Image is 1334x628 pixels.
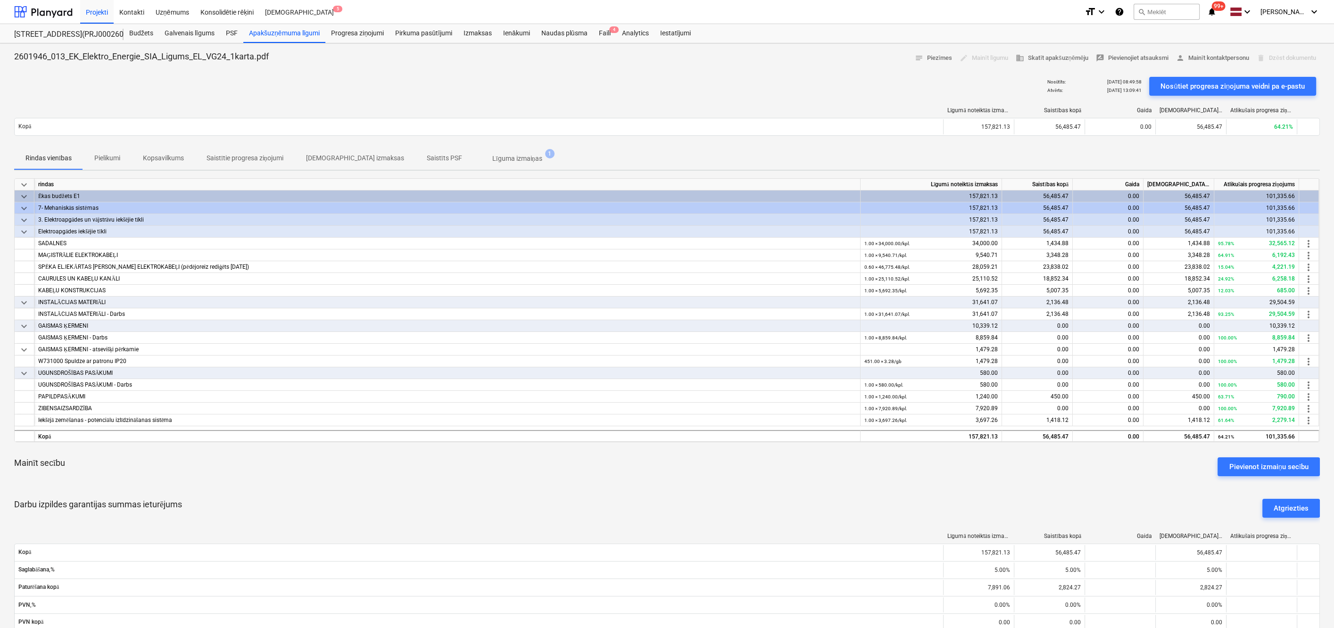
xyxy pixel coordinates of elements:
small: 1.00 × 580.00 / kpl. [864,382,903,388]
div: CAURULES UN KABEĻU KANĀLI [38,273,856,285]
span: 99+ [1212,1,1226,11]
span: Skatīt apakšuzņēmēju [1016,53,1088,64]
div: 8,859.84 [1218,332,1295,344]
div: Kopā [34,430,861,442]
div: PAPILDPASĀKUMI [38,391,856,403]
span: Paturēšana kopā [18,584,939,591]
iframe: Chat Widget [1287,583,1334,628]
a: Ienākumi [497,24,536,43]
a: Progresa ziņojumi [325,24,389,43]
div: 2,824.27 [1014,580,1085,595]
span: 23,838.02 [1185,264,1210,270]
span: person [1176,54,1185,62]
div: 56,485.47 [1014,545,1085,560]
div: UGUNSDROŠĪBAS PASĀKUMI [38,367,856,379]
span: rate_review [1096,54,1104,62]
div: [DEMOGRAPHIC_DATA] izmaksas [1160,533,1223,539]
span: more_vert [1303,403,1314,414]
div: [DEMOGRAPHIC_DATA] izmaksas [1143,179,1214,190]
div: [DEMOGRAPHIC_DATA] izmaksas [1160,107,1223,114]
small: 0.60 × 46,775.48 / kpl. [864,264,910,270]
div: rindas [34,179,861,190]
div: 2,136.48 [1143,297,1214,308]
div: 101,335.66 [1214,190,1299,202]
span: more_vert [1303,250,1314,261]
button: Pievienojiet atsauksmi [1092,51,1172,66]
button: Pievienot izmaiņu secību [1218,457,1320,476]
span: 2,136.48 [1046,311,1069,317]
a: Budžets [124,24,159,43]
span: 1,418.12 [1188,417,1210,423]
div: Gaida [1073,179,1143,190]
div: 56,485.47 [1143,202,1214,214]
div: SADALNES [38,238,856,249]
div: 9,540.71 [864,249,998,261]
span: 0.00 [1199,405,1210,412]
div: Pievienot izmaiņu secību [1229,461,1309,473]
span: 56,485.47 [1055,124,1081,130]
i: keyboard_arrow_down [1242,6,1253,17]
div: 10,339.12 [1214,320,1299,332]
button: Mainīt kontaktpersonu [1172,51,1253,66]
span: 0.00 [1128,275,1139,282]
div: 28,059.21 [864,261,998,273]
div: 0.00 [1073,344,1143,355]
div: Līgumā noteiktās izmaksas [861,179,1002,190]
small: 15.04% [1218,264,1234,270]
div: Nosūtiet progresa ziņojuma veidni pa e-pastu [1160,80,1305,92]
div: 5.00% [943,562,1014,578]
div: INSTALĀCIJAS MATERIĀLI - Darbs [38,308,856,320]
div: ZIBENSAIZSARDZĪBA [38,403,856,414]
small: 100.00% [1218,335,1237,340]
div: Atlikušais progresa ziņojums [1230,107,1293,114]
div: 101,335.66 [1214,214,1299,226]
span: 0.00 [1057,381,1069,388]
p: 2601946_013_EK_Elektro_Energie_SIA_Ligums_EL_VG24_1karta.pdf [14,51,269,62]
div: Apakšuzņēmuma līgumi [243,24,325,43]
div: 157,821.13 [861,430,1002,442]
div: 7,920.89 [1218,403,1295,414]
div: 0.00 [1073,214,1143,226]
div: 56,485.47 [1143,430,1214,442]
div: 580.00 [864,379,998,391]
div: 1,479.28 [1214,344,1299,355]
i: notifications [1207,6,1217,17]
p: Nosūtīts : [1047,79,1066,85]
span: keyboard_arrow_down [18,203,30,214]
div: 0.00 [1073,320,1143,332]
div: 2,279.14 [1218,414,1295,426]
span: Saglabāšana,% [18,566,939,573]
span: 0.00 [1140,124,1152,130]
div: Izmaksas [458,24,497,43]
span: 0.00 [1128,405,1139,412]
div: Gaida [1089,107,1152,114]
div: 29,504.59 [1214,297,1299,308]
small: 95.78% [1218,241,1234,246]
span: 4 [609,26,619,33]
div: Saistības kopā [1002,179,1073,190]
span: PVN,% [18,602,939,608]
span: more_vert [1303,391,1314,403]
span: keyboard_arrow_down [18,191,30,202]
span: 0.00 [1057,358,1069,364]
div: Līgumā noteiktās izmaksas [947,107,1011,114]
small: 1.00 × 31,641.07 / kpl. [864,312,910,317]
span: keyboard_arrow_down [18,226,30,238]
span: 0.00 [1128,287,1139,294]
span: more_vert [1303,238,1314,249]
div: 6,192.43 [1218,249,1295,261]
div: 157,821.13 [861,202,1002,214]
div: 0.00 [1143,367,1214,379]
div: 7,920.89 [864,403,998,414]
div: 0.00 [1002,344,1073,355]
div: Saistības kopā [1018,107,1081,114]
div: 157,821.13 [861,214,1002,226]
a: Galvenais līgums [159,24,220,43]
div: [STREET_ADDRESS](PRJ0002600) 2601946 [14,30,112,40]
button: Atgriezties [1262,499,1320,518]
i: format_size [1085,6,1096,17]
span: business [1016,54,1024,62]
small: 100.00% [1218,382,1237,388]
